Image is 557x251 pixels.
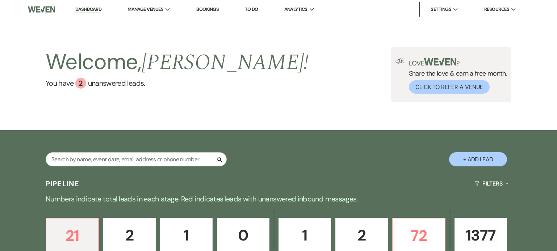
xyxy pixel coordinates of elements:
[46,47,309,78] h2: Welcome,
[245,6,258,12] a: To Do
[46,179,80,189] h3: Pipeline
[127,6,163,13] span: Manage Venues
[18,193,539,205] p: Numbers indicate total leads in each stage. Red indicates leads with unanswered inbound messages.
[424,58,456,65] img: weven-logo-green.svg
[431,6,451,13] span: Settings
[409,80,490,94] button: Click to Refer a Venue
[142,46,309,79] span: [PERSON_NAME] !
[165,223,208,247] p: 1
[51,224,94,248] p: 21
[46,152,227,166] input: Search by name, event date, email address or phone number
[405,58,507,94] div: Share the love & earn a free month.
[284,6,307,13] span: Analytics
[46,78,309,89] a: You have 2 unanswered leads.
[28,2,55,17] img: Weven Logo
[449,152,507,166] button: + Add Lead
[409,58,507,67] p: Love ?
[395,58,405,64] img: loud-speaker-illustration.svg
[75,6,101,13] a: Dashboard
[472,174,511,193] button: Filters
[340,223,383,247] p: 2
[108,223,151,247] p: 2
[283,223,326,247] p: 1
[222,223,265,247] p: 0
[484,6,509,13] span: Resources
[196,6,219,12] a: Bookings
[459,223,502,247] p: 1377
[397,224,440,248] p: 72
[75,78,86,89] div: 2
